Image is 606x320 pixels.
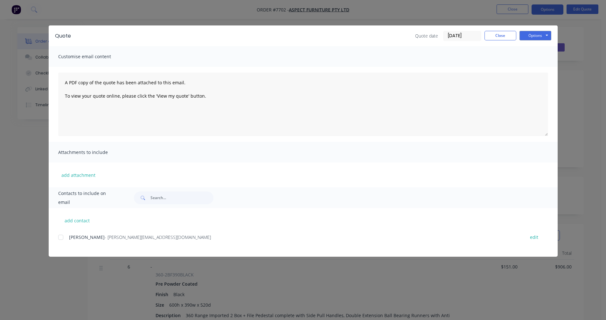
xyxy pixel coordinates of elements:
[519,31,551,40] button: Options
[105,234,211,240] span: - [PERSON_NAME][EMAIL_ADDRESS][DOMAIN_NAME]
[526,233,542,241] button: edit
[484,31,516,40] button: Close
[58,52,128,61] span: Customise email content
[150,191,213,204] input: Search...
[58,170,99,180] button: add attachment
[55,32,71,40] div: Quote
[415,32,438,39] span: Quote date
[58,189,118,207] span: Contacts to include on email
[58,148,128,157] span: Attachments to include
[69,234,105,240] span: [PERSON_NAME]
[58,73,548,136] textarea: A PDF copy of the quote has been attached to this email. To view your quote online, please click ...
[58,216,96,225] button: add contact
[584,298,600,314] iframe: Intercom live chat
